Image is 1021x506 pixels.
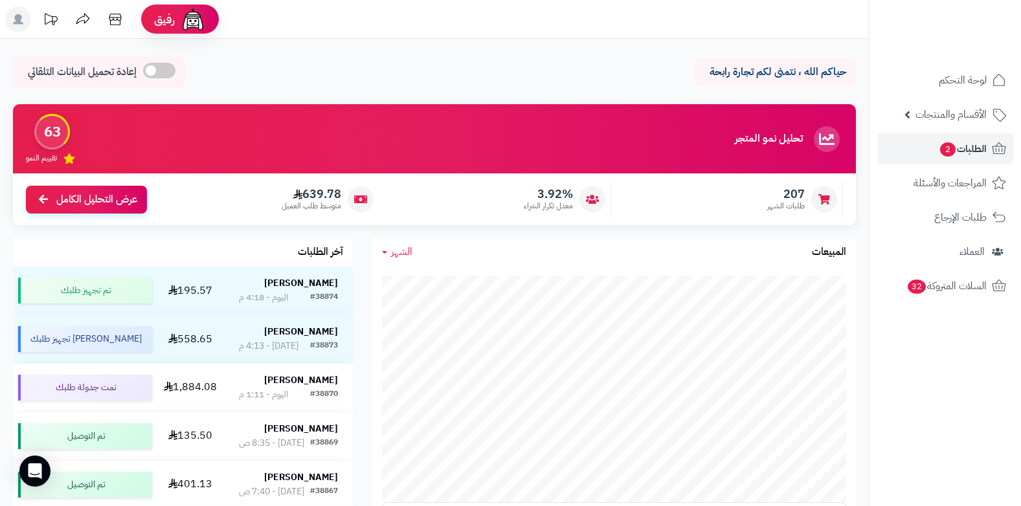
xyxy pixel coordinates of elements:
div: #38874 [310,291,338,304]
div: اليوم - 4:18 م [239,291,288,304]
strong: [PERSON_NAME] [264,422,338,435]
a: الشهر [382,245,412,259]
div: #38873 [310,340,338,353]
span: 2 [940,142,956,157]
a: المراجعات والأسئلة [877,168,1013,199]
div: [PERSON_NAME] تجهيز طلبك [18,326,152,352]
span: الطلبات [939,140,987,158]
td: 195.57 [157,267,224,314]
span: معدل تكرار الشراء [524,201,573,212]
a: عرض التحليل الكامل [26,186,147,214]
span: تقييم النمو [26,153,57,164]
span: طلبات الإرجاع [934,208,987,226]
div: #38870 [310,388,338,401]
strong: [PERSON_NAME] [264,325,338,338]
strong: [PERSON_NAME] [264,470,338,484]
span: 3.92% [524,187,573,201]
div: تم تجهيز طلبك [18,278,152,303]
h3: آخر الطلبات [298,247,343,258]
img: ai-face.png [180,6,206,32]
span: السلات المتروكة [906,277,987,295]
span: المراجعات والأسئلة [914,174,987,192]
a: طلبات الإرجاع [877,202,1013,233]
strong: [PERSON_NAME] [264,276,338,290]
strong: [PERSON_NAME] [264,373,338,387]
span: عرض التحليل الكامل [56,192,137,207]
a: العملاء [877,236,1013,267]
div: اليوم - 1:11 م [239,388,288,401]
div: #38869 [310,437,338,450]
span: 32 [908,280,926,294]
h3: تحليل نمو المتجر [735,133,803,145]
div: [DATE] - 8:35 ص [239,437,304,450]
span: الأقسام والمنتجات [915,105,987,124]
div: [DATE] - 4:13 م [239,340,298,353]
td: 135.50 [157,412,224,460]
span: العملاء [959,243,985,261]
span: إعادة تحميل البيانات التلقائي [28,65,137,80]
span: الشهر [391,244,412,259]
span: 207 [767,187,805,201]
div: تمت جدولة طلبك [18,375,152,401]
a: السلات المتروكة32 [877,270,1013,302]
td: 558.65 [157,315,224,363]
div: Open Intercom Messenger [19,456,50,487]
p: حياكم الله ، نتمنى لكم تجارة رابحة [704,65,846,80]
span: متوسط طلب العميل [282,201,341,212]
td: 1,884.08 [157,364,224,412]
div: تم التوصيل [18,423,152,449]
span: 639.78 [282,187,341,201]
a: الطلبات2 [877,133,1013,164]
h3: المبيعات [812,247,846,258]
a: لوحة التحكم [877,65,1013,96]
span: رفيق [154,12,175,27]
div: #38867 [310,485,338,498]
div: تم التوصيل [18,472,152,498]
div: [DATE] - 7:40 ص [239,485,304,498]
a: تحديثات المنصة [34,6,67,36]
span: طلبات الشهر [767,201,805,212]
span: لوحة التحكم [939,71,987,89]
